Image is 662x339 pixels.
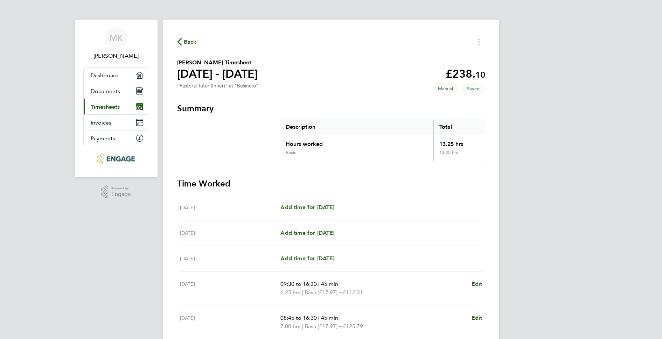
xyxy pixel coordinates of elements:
[318,315,320,321] span: |
[305,288,318,297] span: Basic
[91,135,115,142] span: Payments
[91,72,119,79] span: Dashboard
[84,115,149,130] a: Invoices
[343,323,363,330] span: £125.79
[475,70,485,80] span: 10
[177,103,485,114] h3: Summary
[280,254,334,263] a: Add time for [DATE]
[472,280,482,288] a: Edit
[280,134,434,150] div: Hours worked
[433,120,485,134] div: Total
[184,38,197,46] span: Back
[433,134,485,150] div: 13.25 hrs
[180,254,281,263] div: [DATE]
[461,83,485,94] span: This timesheet is Saved.
[84,99,149,114] a: Timesheets
[280,229,334,237] a: Add time for [DATE]
[280,204,334,211] span: Add time for [DATE]
[180,280,281,297] div: [DATE]
[280,120,434,134] div: Description
[280,203,334,212] a: Add time for [DATE]
[91,88,120,94] span: Documents
[180,203,281,212] div: [DATE]
[280,120,485,161] div: Summary
[83,153,149,164] a: Go to home page
[280,289,300,296] span: 6.25 hrs
[446,67,485,80] app-decimal: £238.
[432,83,459,94] span: This timesheet was manually created.
[111,185,131,191] span: Powered by
[280,281,317,287] span: 09:30 to 16:30
[321,315,338,321] span: 45 min
[280,229,334,236] span: Add time for [DATE]
[318,281,320,287] span: |
[101,185,131,199] a: Powered byEngage
[302,289,303,296] span: |
[177,83,258,89] div: "Pastoral Tutor (Inner)" at "Business"
[433,150,485,161] div: 13.25 hrs
[472,315,482,321] span: Edit
[302,323,303,330] span: |
[83,52,149,60] span: Moliha Khatun
[177,37,197,46] button: Back
[473,36,485,47] button: Timesheets Menu
[321,281,338,287] span: 45 min
[305,322,318,331] span: Basic
[343,289,363,296] span: £112.31
[318,289,343,296] span: (£17.97) =
[177,58,258,67] h2: [PERSON_NAME] Timesheet
[472,314,482,322] a: Edit
[75,20,158,177] nav: Main navigation
[472,281,482,287] span: Edit
[180,314,281,331] div: [DATE]
[84,83,149,99] a: Documents
[180,229,281,237] div: [DATE]
[97,153,135,164] img: morganhunt-logo-retina.png
[318,323,343,330] span: (£17.97) =
[84,130,149,146] a: Payments
[280,315,317,321] span: 08:45 to 16:30
[111,191,131,197] span: Engage
[84,68,149,83] a: Dashboard
[177,67,258,81] h1: [DATE] - [DATE]
[177,178,485,189] h3: Time Worked
[91,119,111,126] span: Invoices
[280,255,334,262] span: Add time for [DATE]
[83,27,149,60] a: MK[PERSON_NAME]
[110,33,123,42] span: MK
[286,150,296,155] div: Basic
[280,323,300,330] span: 7.00 hrs
[91,104,120,110] span: Timesheets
